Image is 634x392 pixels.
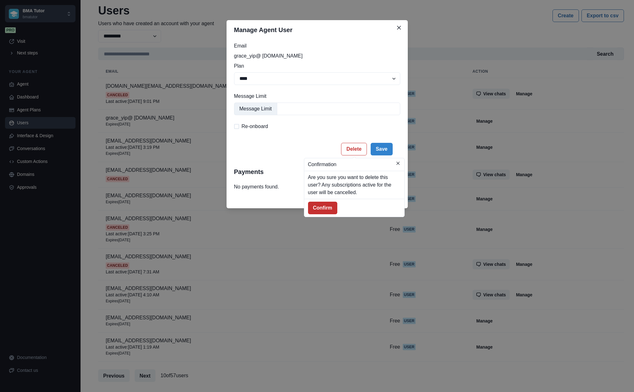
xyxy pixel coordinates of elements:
button: Confirm [308,202,337,214]
label: Plan [234,62,396,70]
div: Are you sure you want to delete this user? Any subscriptions active for the user will be cancelled. [304,171,404,199]
div: Message Limit [234,103,277,115]
header: Manage Agent User [227,20,408,40]
p: grace_yip@ [DOMAIN_NAME] [234,52,400,60]
label: Email [234,42,396,50]
button: Delete [341,143,367,155]
button: Close [394,23,404,33]
label: Message Limit [234,92,396,100]
span: Re-onboard [242,123,268,130]
button: Close [394,160,402,167]
h2: Payments [234,168,400,176]
header: Confirmation [304,158,404,171]
button: Save [371,143,392,155]
p: No payments found. [234,183,400,191]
